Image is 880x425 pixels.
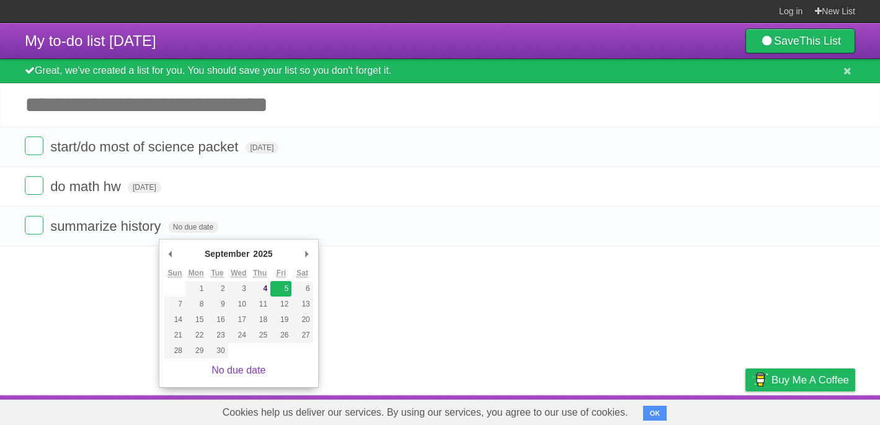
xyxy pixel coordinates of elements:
abbr: Wednesday [231,269,246,278]
button: 7 [164,297,185,312]
a: SaveThis List [745,29,855,53]
button: 25 [249,328,270,343]
button: 27 [291,328,313,343]
span: do math hw [50,179,124,194]
button: 10 [228,297,249,312]
abbr: Saturday [296,269,308,278]
button: 15 [185,312,207,328]
abbr: Thursday [253,269,267,278]
img: Buy me a coffee [752,369,768,390]
button: 23 [207,328,228,343]
button: Next Month [301,244,313,263]
span: Buy me a coffee [771,369,849,391]
span: [DATE] [128,182,161,193]
button: 26 [270,328,291,343]
a: Developers [621,398,672,422]
button: 6 [291,281,313,297]
button: OK [643,406,667,421]
abbr: Sunday [168,269,182,278]
button: 8 [185,297,207,312]
button: 18 [249,312,270,328]
button: 12 [270,297,291,312]
div: September [203,244,251,263]
a: Terms [687,398,714,422]
button: 22 [185,328,207,343]
button: 9 [207,297,228,312]
div: 2025 [251,244,274,263]
button: 16 [207,312,228,328]
span: Cookies help us deliver our services. By using our services, you agree to our use of cookies. [210,400,641,425]
a: Buy me a coffee [745,369,855,391]
b: This List [799,35,841,47]
button: 17 [228,312,249,328]
button: 30 [207,343,228,359]
a: Privacy [729,398,762,422]
button: 21 [164,328,185,343]
span: No due date [168,221,218,233]
label: Done [25,136,43,155]
button: 14 [164,312,185,328]
span: start/do most of science packet [50,139,241,154]
abbr: Monday [189,269,204,278]
button: 20 [291,312,313,328]
abbr: Tuesday [211,269,223,278]
abbr: Friday [277,269,286,278]
button: 4 [249,281,270,297]
a: About [580,398,607,422]
button: 11 [249,297,270,312]
button: 19 [270,312,291,328]
button: 5 [270,281,291,297]
button: 3 [228,281,249,297]
button: 1 [185,281,207,297]
label: Done [25,216,43,235]
a: Suggest a feature [777,398,855,422]
a: No due date [211,365,265,375]
button: 29 [185,343,207,359]
button: 2 [207,281,228,297]
span: My to-do list [DATE] [25,32,156,49]
button: 28 [164,343,185,359]
span: summarize history [50,218,164,234]
button: Previous Month [164,244,177,263]
button: 24 [228,328,249,343]
label: Done [25,176,43,195]
button: 13 [291,297,313,312]
span: [DATE] [246,142,279,153]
